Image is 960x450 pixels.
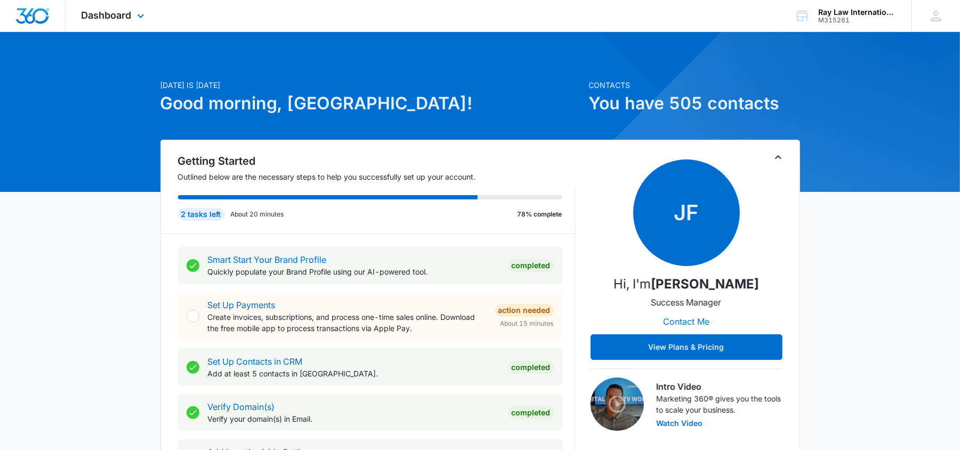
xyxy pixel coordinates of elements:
p: Success Manager [651,296,722,309]
p: 78% complete [518,210,562,219]
div: Completed [509,361,554,374]
strong: [PERSON_NAME] [651,276,759,292]
p: About 20 minutes [231,210,284,219]
div: Completed [509,406,554,419]
button: Toggle Collapse [772,151,785,164]
a: Set Up Payments [208,300,276,310]
div: 2 tasks left [178,208,224,221]
p: Add at least 5 contacts in [GEOGRAPHIC_DATA]. [208,368,500,379]
a: Set Up Contacts in CRM [208,356,303,367]
p: Hi, I'm [614,275,759,294]
h1: Good morning, [GEOGRAPHIC_DATA]! [160,91,583,116]
div: account id [818,17,896,24]
h3: Intro Video [657,380,782,393]
h1: You have 505 contacts [589,91,800,116]
button: Watch Video [657,420,703,427]
p: Contacts [589,79,800,91]
div: Completed [509,259,554,272]
a: Smart Start Your Brand Profile [208,254,327,265]
p: [DATE] is [DATE] [160,79,583,91]
p: Outlined below are the necessary steps to help you successfully set up your account. [178,171,576,182]
button: View Plans & Pricing [591,334,782,360]
button: Contact Me [652,309,720,334]
p: Quickly populate your Brand Profile using our AI-powered tool. [208,266,500,277]
p: Verify your domain(s) in Email. [208,413,500,424]
span: About 15 minutes [501,319,554,328]
p: Create invoices, subscriptions, and process one-time sales online. Download the free mobile app t... [208,311,487,334]
div: Action Needed [495,304,554,317]
p: Marketing 360® gives you the tools to scale your business. [657,393,782,415]
div: account name [818,8,896,17]
span: JF [633,159,740,266]
img: Intro Video [591,377,644,431]
h2: Getting Started [178,153,576,169]
span: Dashboard [82,10,132,21]
a: Verify Domain(s) [208,401,275,412]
